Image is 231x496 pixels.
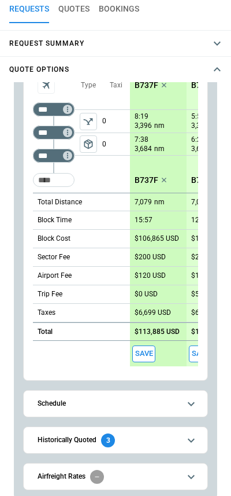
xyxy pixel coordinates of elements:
[33,391,198,417] button: Schedule
[33,126,74,139] div: Too short
[135,80,158,90] p: B737F
[132,346,155,362] button: Save
[191,144,208,154] p: 3,684
[101,433,115,447] div: 3
[135,308,171,317] p: $6,699 USD
[38,215,72,225] p: Block Time
[33,173,74,187] div: Too short
[9,41,84,46] h4: Request Summary
[154,197,165,207] p: nm
[191,308,228,317] p: $6,649 USD
[135,144,152,154] p: 3,684
[191,253,222,262] p: $200 USD
[191,112,205,121] p: 5:57
[102,133,130,155] p: 0
[81,80,96,90] p: Type
[9,67,69,72] h4: Quote Options
[80,135,97,153] span: Type of sector
[80,113,97,130] button: left aligned
[154,144,165,154] p: nm
[33,427,198,453] button: Historically Quoted3
[191,198,208,207] p: 7,079
[38,76,55,94] span: Aircraft selection
[38,271,72,281] p: Airport Fee
[132,346,155,362] span: Save this aircraft quote and copy details to clipboard
[191,216,209,225] p: 12:25
[135,216,152,225] p: 15:57
[33,102,74,116] div: Too short
[135,135,148,144] p: 7:38
[191,290,222,299] p: $500 USD
[191,271,222,280] p: $120 USD
[83,138,94,150] span: package_2
[189,346,212,362] span: Save this aircraft quote and copy details to clipboard
[135,234,179,243] p: $106,865 USD
[110,80,122,90] p: Taxi
[130,72,198,366] div: scrollable content
[135,175,158,185] p: B737F
[38,289,62,299] p: Trip Fee
[191,135,205,144] p: 6:28
[191,175,210,185] p: B762
[38,400,66,407] h6: Schedule
[38,308,55,318] p: Taxes
[33,149,74,163] div: Too short
[80,135,97,153] button: left aligned
[33,464,198,490] button: Airfreight Rates
[191,80,210,90] p: B762
[38,328,53,336] h6: Total
[38,436,96,444] h6: Historically Quoted
[154,121,165,131] p: nm
[135,198,152,207] p: 7,079
[135,290,158,299] p: $0 USD
[80,113,97,130] span: Type of sector
[189,346,212,362] button: Save
[38,234,70,244] p: Block Cost
[135,271,166,280] p: $120 USD
[135,328,180,336] p: $113,885 USD
[38,197,82,207] p: Total Distance
[135,112,148,121] p: 8:19
[38,473,85,480] h6: Airfreight Rates
[135,121,152,131] p: 3,396
[191,121,208,131] p: 3,396
[102,110,130,133] p: 0
[135,253,166,262] p: $200 USD
[38,252,70,262] p: Sector Fee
